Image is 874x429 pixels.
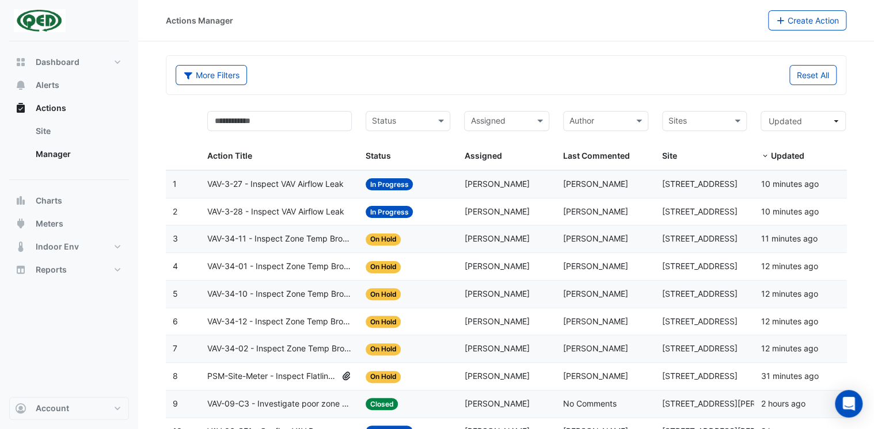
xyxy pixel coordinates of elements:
button: Charts [9,189,129,212]
span: No Comments [563,399,617,408]
span: 7 [173,343,177,353]
span: [STREET_ADDRESS] [662,343,738,353]
span: 2025-10-14T15:07:34.304 [761,316,818,326]
span: [PERSON_NAME] [464,343,529,353]
button: Dashboard [9,51,129,74]
span: Actions [36,102,66,114]
app-icon: Meters [15,218,26,229]
span: 2025-10-14T14:48:04.664 [761,371,818,381]
button: Actions [9,97,129,120]
span: [PERSON_NAME] [464,179,529,189]
span: 2025-10-14T12:25:35.424 [761,399,805,408]
span: 2025-10-14T15:09:53.466 [761,179,818,189]
button: More Filters [176,65,247,85]
button: Reports [9,258,129,281]
div: Actions [9,120,129,170]
span: Site [662,151,677,160]
button: Create Action [768,10,847,30]
span: Status [366,151,391,160]
div: Open Intercom Messenger [835,390,862,417]
span: VAV-34-11 - Inspect Zone Temp Broken Sensor [207,232,352,246]
span: [PERSON_NAME] [464,206,529,216]
span: [PERSON_NAME] [464,233,529,243]
span: Dashboard [36,56,79,68]
span: PSM-Site-Meter - Inspect Flatlined Power Sub-Meter [207,370,337,383]
span: On Hold [366,288,401,300]
span: [STREET_ADDRESS][PERSON_NAME] [662,399,803,408]
app-icon: Actions [15,102,26,114]
span: [STREET_ADDRESS] [662,261,738,271]
app-icon: Charts [15,195,26,206]
span: [PERSON_NAME] [563,343,628,353]
button: Account [9,397,129,420]
span: 2025-10-14T15:09:45.392 [761,206,818,216]
span: [PERSON_NAME] [563,233,628,243]
span: 5 [173,289,178,298]
span: [PERSON_NAME] [563,261,628,271]
span: On Hold [366,371,401,383]
span: 3 [173,233,178,243]
span: On Hold [366,261,401,273]
span: 8 [173,371,178,381]
button: Reset All [789,65,837,85]
span: In Progress [366,178,413,190]
img: Company Logo [14,9,66,32]
div: Actions Manager [166,14,233,26]
span: Updated [768,116,801,126]
span: VAV-3-27 - Inspect VAV Airflow Leak [207,178,344,191]
span: [STREET_ADDRESS] [662,371,738,381]
span: VAV-09-C3 - Investigate poor zone temp [207,397,352,411]
span: [PERSON_NAME] [464,289,529,298]
span: 2025-10-14T15:08:00.212 [761,233,817,243]
span: [PERSON_NAME] [563,371,628,381]
span: 2 [173,206,177,216]
span: [STREET_ADDRESS] [662,206,738,216]
span: [STREET_ADDRESS] [662,289,738,298]
a: Site [26,120,129,143]
button: Meters [9,212,129,235]
span: On Hold [366,233,401,246]
span: Alerts [36,79,59,91]
span: Reports [36,264,67,275]
span: 6 [173,316,178,326]
span: [PERSON_NAME] [563,179,628,189]
span: [PERSON_NAME] [563,316,628,326]
span: VAV-34-02 - Inspect Zone Temp Broken Sensor [207,342,352,355]
span: Indoor Env [36,241,79,252]
button: Indoor Env [9,235,129,258]
span: VAV-34-10 - Inspect Zone Temp Broken Sensor [207,288,352,301]
app-icon: Reports [15,264,26,275]
span: [STREET_ADDRESS] [662,179,738,189]
span: Meters [36,218,63,229]
span: Action Title [207,151,252,160]
span: Account [36,403,69,414]
span: Closed [366,398,398,410]
app-icon: Alerts [15,79,26,91]
span: [PERSON_NAME] [464,399,529,408]
span: [PERSON_NAME] [464,261,529,271]
span: Last Commented [563,151,630,160]
span: 1 [173,179,177,189]
span: [PERSON_NAME] [464,316,529,326]
span: 2025-10-14T15:07:43.867 [761,289,818,298]
span: VAV-34-12 - Inspect Zone Temp Broken Sensor [207,315,352,328]
span: Charts [36,195,62,206]
span: Assigned [464,151,501,160]
span: VAV-3-28 - Inspect VAV Airflow Leak [207,205,344,219]
span: [PERSON_NAME] [563,206,628,216]
a: Manager [26,143,129,166]
span: Updated [770,151,804,160]
span: [STREET_ADDRESS] [662,316,738,326]
span: 4 [173,261,178,271]
app-icon: Indoor Env [15,241,26,252]
app-icon: Dashboard [15,56,26,68]
span: In Progress [366,206,413,218]
button: Updated [761,111,846,131]
span: 9 [173,399,178,408]
span: 2025-10-14T15:07:52.719 [761,261,818,271]
span: On Hold [366,316,401,328]
span: On Hold [366,343,401,355]
span: [PERSON_NAME] [464,371,529,381]
span: [STREET_ADDRESS] [662,233,738,243]
span: [PERSON_NAME] [563,289,628,298]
